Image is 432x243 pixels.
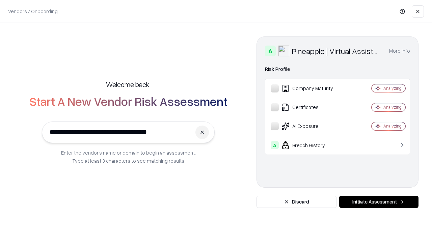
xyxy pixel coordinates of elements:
div: A [271,141,279,149]
div: Analyzing [383,85,402,91]
div: Analyzing [383,104,402,110]
div: AI Exposure [271,122,351,130]
div: Company Maturity [271,84,351,92]
div: Breach History [271,141,351,149]
div: Certificates [271,103,351,111]
h2: Start A New Vendor Risk Assessment [29,94,227,108]
p: Vendors / Onboarding [8,8,58,15]
div: A [265,46,276,56]
h5: Welcome back, [106,80,151,89]
button: Discard [256,196,336,208]
button: More info [389,45,410,57]
p: Enter the vendor’s name or domain to begin an assessment. Type at least 3 characters to see match... [61,148,196,165]
div: Risk Profile [265,65,410,73]
div: Pineapple | Virtual Assistant Agency [292,46,381,56]
button: Initiate Assessment [339,196,418,208]
div: Analyzing [383,123,402,129]
img: Pineapple | Virtual Assistant Agency [278,46,289,56]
